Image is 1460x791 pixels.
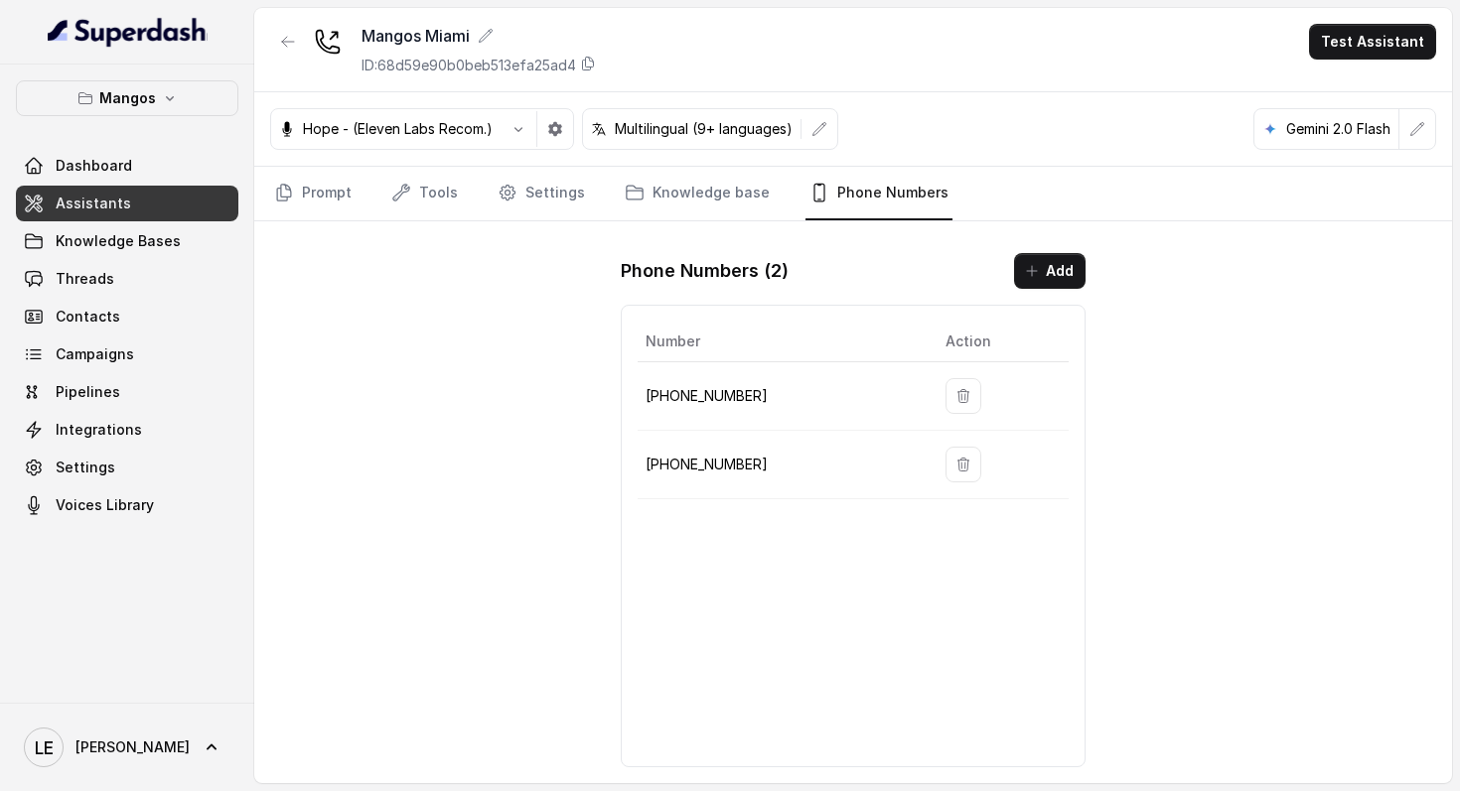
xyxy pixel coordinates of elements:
[930,322,1069,362] th: Action
[1309,24,1436,60] button: Test Assistant
[621,255,789,287] h1: Phone Numbers ( 2 )
[270,167,356,220] a: Prompt
[270,167,1436,220] nav: Tabs
[1014,253,1086,289] button: Add
[646,453,914,476] p: [PHONE_NUMBER]
[16,186,238,221] a: Assistants
[56,382,120,402] span: Pipelines
[56,458,115,477] span: Settings
[56,495,154,515] span: Voices Library
[1262,121,1278,137] svg: google logo
[56,156,132,176] span: Dashboard
[35,737,54,758] text: LE
[16,720,238,775] a: [PERSON_NAME]
[56,344,134,364] span: Campaigns
[16,450,238,485] a: Settings
[16,261,238,297] a: Threads
[387,167,462,220] a: Tools
[16,80,238,116] button: Mangos
[621,167,774,220] a: Knowledge base
[56,269,114,289] span: Threads
[75,737,190,757] span: [PERSON_NAME]
[16,148,238,184] a: Dashboard
[48,16,208,48] img: light.svg
[362,24,596,48] div: Mangos Miami
[16,374,238,410] a: Pipelines
[494,167,589,220] a: Settings
[99,86,156,110] p: Mangos
[362,56,576,75] p: ID: 68d59e90b0beb513efa25ad4
[56,194,131,213] span: Assistants
[1286,119,1390,139] p: Gemini 2.0 Flash
[16,412,238,448] a: Integrations
[16,299,238,334] a: Contacts
[16,336,238,372] a: Campaigns
[646,384,914,408] p: [PHONE_NUMBER]
[615,119,793,139] p: Multilingual (9+ languages)
[805,167,952,220] a: Phone Numbers
[56,307,120,327] span: Contacts
[303,119,493,139] p: Hope - (Eleven Labs Recom.)
[16,223,238,259] a: Knowledge Bases
[638,322,930,362] th: Number
[56,231,181,251] span: Knowledge Bases
[16,487,238,523] a: Voices Library
[56,420,142,440] span: Integrations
